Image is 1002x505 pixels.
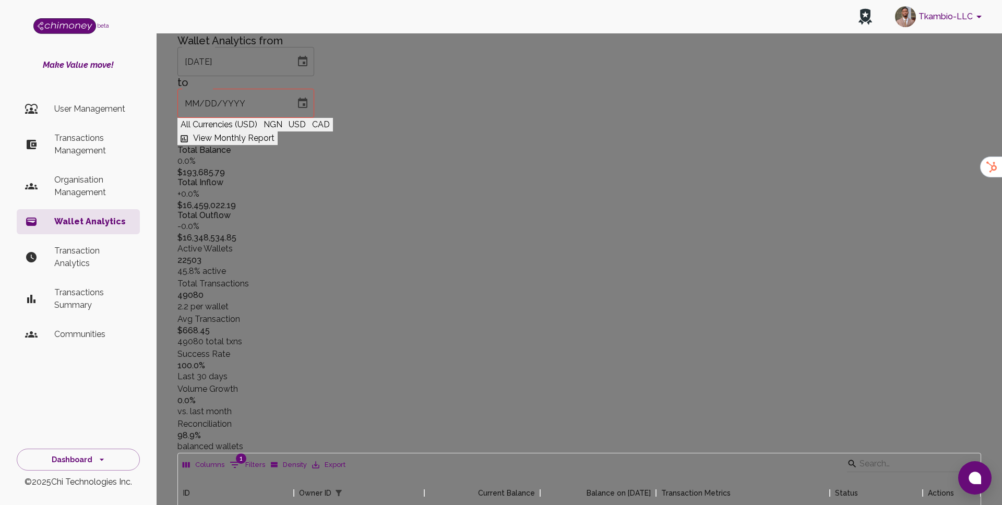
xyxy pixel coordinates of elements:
[236,453,246,464] span: 1
[177,189,199,199] span: +0.0%
[177,371,228,381] span: Last 30 days
[331,486,346,500] button: Show filters
[177,314,240,324] span: Avg Transaction
[177,131,278,145] button: View Monthly Report
[54,215,132,228] p: Wallet Analytics
[33,18,96,34] img: Logo
[285,118,309,131] button: USD
[309,457,348,473] button: Export
[958,461,992,495] button: Open chat window
[177,349,230,359] span: Success Rate
[177,156,196,166] span: 0.0%
[97,22,109,29] span: beta
[177,430,981,440] h6: 98.9%
[54,245,132,270] p: Transaction Analytics
[177,255,981,265] h6: 22503
[177,302,229,311] span: 2.2 per wallet
[292,93,313,114] button: Choose date
[54,328,132,341] p: Communities
[292,51,313,72] button: Choose date, selected date is Jan 1, 2020
[177,177,981,187] h6: Total Inflow
[177,395,981,405] h6: 0.0%
[177,441,243,451] span: balanced wallets
[895,6,916,27] img: avatar
[54,103,132,115] p: User Management
[331,486,346,500] div: 1 active filter
[177,266,226,276] span: 45.8% active
[177,167,981,177] h6: $193,685.79
[177,221,199,231] span: -0.0%
[346,486,361,500] button: Sort
[177,89,288,118] input: MM/DD/YYYY
[177,384,238,394] span: Volume Growth
[177,47,288,76] input: MM/DD/YYYY
[177,406,232,416] span: vs. last month
[177,290,981,300] h6: 49080
[177,244,233,254] span: Active Wallets
[54,132,132,157] p: Transactions Management
[177,145,981,155] h6: Total Balance
[177,279,249,288] span: Total Transactions
[177,200,981,210] h6: $16,459,022.19
[180,457,227,473] button: Select columns
[177,360,981,370] h6: 100.0%
[54,174,132,199] p: Organisation Management
[227,456,268,473] button: Show filters
[17,449,140,471] button: Dashboard
[177,118,260,131] button: All Currencies (USD)
[177,210,981,220] h6: Total Outflow
[177,34,981,118] h5: Wallet Analytics from to
[177,336,242,346] span: 49080 total txns
[177,326,981,335] h6: $668.45
[309,118,333,131] button: CAD
[177,419,232,429] span: Reconciliation
[260,118,285,131] button: NGN
[177,233,981,243] h6: $16,348,534.85
[891,3,989,30] button: account of current user
[54,286,132,311] p: Transactions Summary
[860,455,963,472] input: Search…
[268,457,309,473] button: Density
[847,455,979,474] div: Search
